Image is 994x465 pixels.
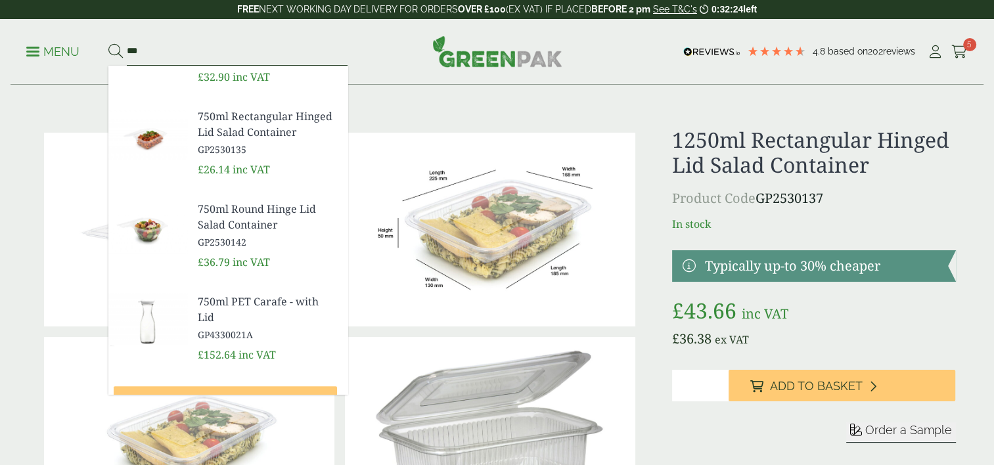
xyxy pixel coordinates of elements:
[883,46,915,56] span: reviews
[672,127,955,178] h1: 1250ml Rectangular Hinged Lid Salad Container
[26,44,79,57] a: Menu
[198,201,337,249] a: 750ml Round Hinge Lid Salad Container GP2530142
[672,330,712,347] bdi: 36.38
[742,305,788,322] span: inc VAT
[198,143,337,156] span: GP2530135
[927,45,943,58] i: My Account
[198,162,230,177] span: £26.14
[672,216,955,232] p: In stock
[26,44,79,60] p: Menu
[591,4,650,14] strong: BEFORE 2 pm
[715,332,749,347] span: ex VAT
[345,133,635,326] img: SaladBox_1250rectangular
[865,423,952,437] span: Order a Sample
[672,296,736,324] bdi: 43.66
[951,42,968,62] a: 5
[653,4,697,14] a: See T&C's
[672,330,679,347] span: £
[198,294,337,325] span: 750ml PET Carafe - with Lid
[233,70,270,84] span: inc VAT
[672,188,955,208] p: GP2530137
[233,162,270,177] span: inc VAT
[198,108,337,140] span: 750ml Rectangular Hinged Lid Salad Container
[44,133,334,326] img: 1250ml Rectangle Hinged Salad Container Open
[233,255,270,269] span: inc VAT
[683,47,740,56] img: REVIEWS.io
[712,4,743,14] span: 0:32:24
[672,296,684,324] span: £
[108,103,187,166] img: GP2530135
[198,201,337,232] span: 750ml Round Hinge Lid Salad Container
[828,46,868,56] span: Based on
[108,288,187,351] img: GP4330021A
[729,370,955,401] button: Add to Basket
[963,38,976,51] span: 5
[198,328,337,342] span: GP4330021A
[672,189,756,207] span: Product Code
[198,235,337,249] span: GP2530142
[868,46,883,56] span: 202
[198,294,337,342] a: 750ml PET Carafe - with Lid GP4330021A
[747,45,806,57] div: 4.79 Stars
[951,45,968,58] i: Cart
[198,347,236,362] span: £152.64
[432,35,562,67] img: GreenPak Supplies
[743,4,757,14] span: left
[238,347,276,362] span: inc VAT
[846,422,956,443] button: Order a Sample
[198,70,230,84] span: £32.90
[769,379,862,393] span: Add to Basket
[237,4,259,14] strong: FREE
[108,196,187,259] img: GP2530142
[198,255,230,269] span: £36.79
[813,46,828,56] span: 4.8
[198,108,337,156] a: 750ml Rectangular Hinged Lid Salad Container GP2530135
[458,4,506,14] strong: OVER £100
